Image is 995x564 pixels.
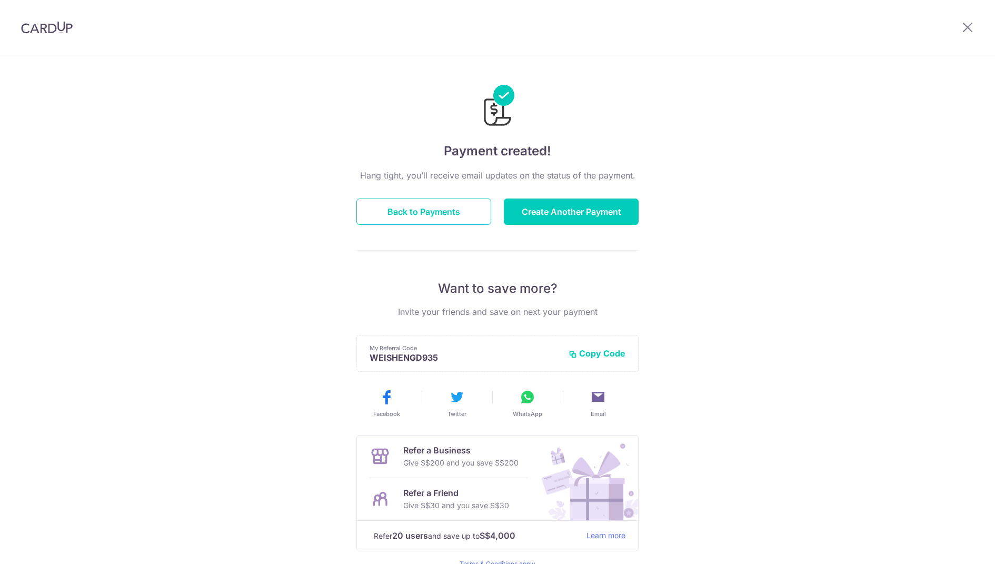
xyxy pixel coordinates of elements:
[426,389,488,418] button: Twitter
[403,487,509,499] p: Refer a Friend
[504,199,639,225] button: Create Another Payment
[403,457,519,469] p: Give S$200 and you save S$200
[480,529,515,542] strong: S$4,000
[403,499,509,512] p: Give S$30 and you save S$30
[370,344,560,352] p: My Referral Code
[481,85,514,129] img: Payments
[392,529,428,542] strong: 20 users
[373,410,400,418] span: Facebook
[513,410,542,418] span: WhatsApp
[447,410,466,418] span: Twitter
[356,199,491,225] button: Back to Payments
[356,142,639,161] h4: Payment created!
[586,529,625,542] a: Learn more
[496,389,559,418] button: WhatsApp
[21,21,73,34] img: CardUp
[569,348,625,359] button: Copy Code
[356,169,639,182] p: Hang tight, you’ll receive email updates on the status of the payment.
[532,436,638,520] img: Refer
[356,305,639,318] p: Invite your friends and save on next your payment
[370,352,560,363] p: WEISHENGD935
[403,444,519,457] p: Refer a Business
[567,389,629,418] button: Email
[356,280,639,297] p: Want to save more?
[927,532,984,559] iframe: Opens a widget where you can find more information
[591,410,606,418] span: Email
[355,389,417,418] button: Facebook
[374,529,578,542] p: Refer and save up to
